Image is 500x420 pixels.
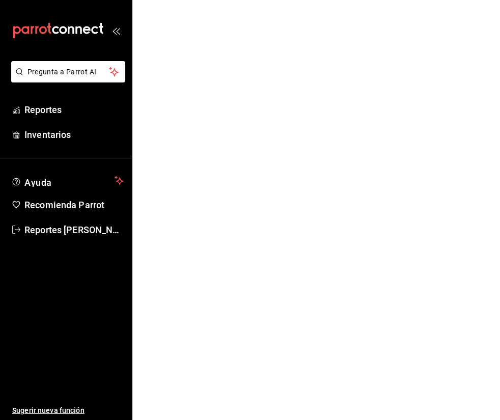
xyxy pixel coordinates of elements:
button: Pregunta a Parrot AI [11,61,125,82]
span: Reportes [24,103,124,117]
span: Sugerir nueva función [12,405,124,416]
span: Reportes [PERSON_NAME] [24,223,124,237]
span: Inventarios [24,128,124,142]
span: Pregunta a Parrot AI [27,67,109,77]
span: Recomienda Parrot [24,198,124,212]
span: Ayuda [24,175,110,187]
a: Pregunta a Parrot AI [7,74,125,85]
button: open_drawer_menu [112,26,120,35]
